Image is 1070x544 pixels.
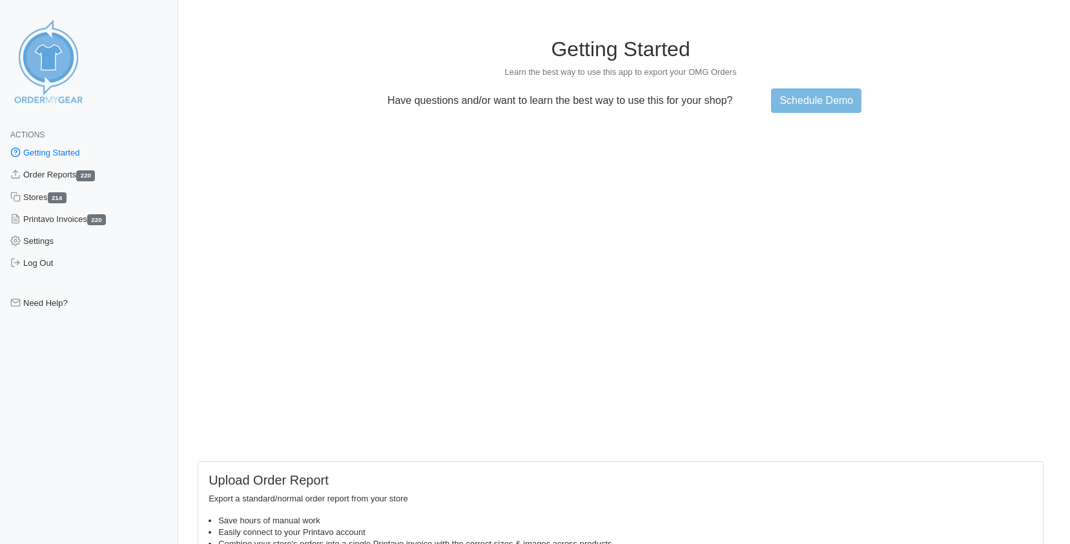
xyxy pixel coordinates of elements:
[10,130,45,139] span: Actions
[771,88,861,113] a: Schedule Demo
[87,214,106,225] span: 220
[209,472,1033,488] h5: Upload Order Report
[198,37,1044,61] h1: Getting Started
[209,493,1033,505] p: Export a standard/normal order report from your store
[198,66,1044,78] p: Learn the best way to use this app to export your OMG Orders
[218,515,1033,527] li: Save hours of manual work
[380,95,741,106] p: Have questions and/or want to learn the best way to use this for your shop?
[48,192,67,203] span: 214
[76,170,95,181] span: 220
[218,527,1033,538] li: Easily connect to your Printavo account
